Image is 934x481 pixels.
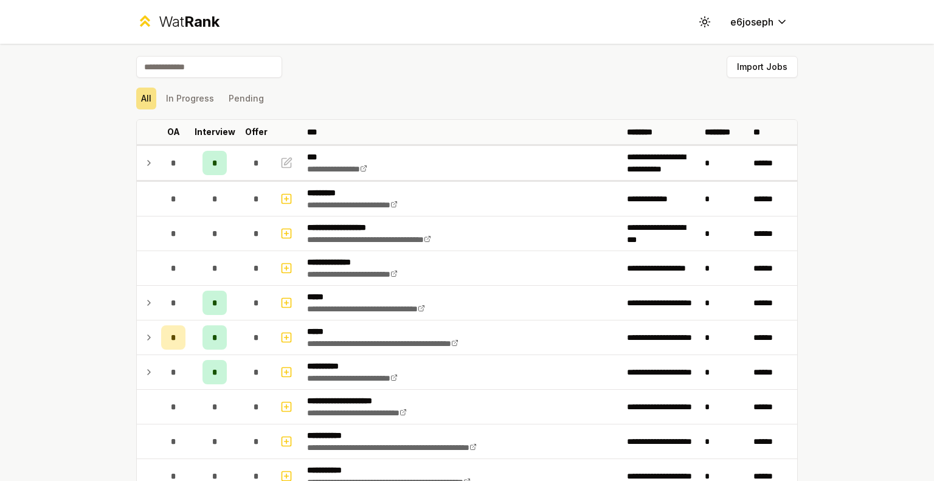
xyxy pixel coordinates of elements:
[136,12,220,32] a: WatRank
[721,11,798,33] button: e6joseph
[167,126,180,138] p: OA
[195,126,235,138] p: Interview
[159,12,220,32] div: Wat
[730,15,773,29] span: e6joseph
[136,88,156,109] button: All
[184,13,220,30] span: Rank
[245,126,268,138] p: Offer
[161,88,219,109] button: In Progress
[727,56,798,78] button: Import Jobs
[224,88,269,109] button: Pending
